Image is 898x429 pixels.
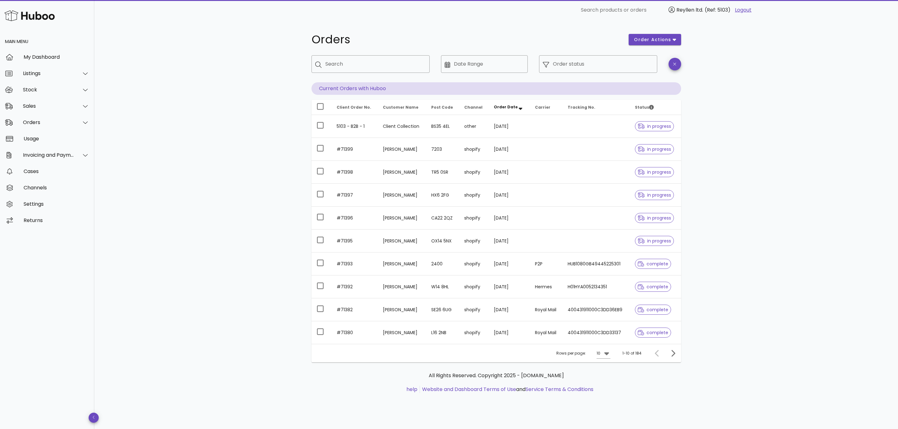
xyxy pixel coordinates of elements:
[638,170,671,174] span: in progress
[563,275,630,298] td: H01HYA0052134351
[332,321,378,344] td: #71380
[568,105,595,110] span: Tracking No.
[426,230,459,253] td: OX14 5NX
[489,100,530,115] th: Order Date: Sorted descending. Activate to remove sorting.
[489,161,530,184] td: [DATE]
[489,115,530,138] td: [DATE]
[24,54,89,60] div: My Dashboard
[535,105,550,110] span: Carrier
[378,207,426,230] td: [PERSON_NAME]
[23,70,74,76] div: Listings
[24,217,89,223] div: Returns
[638,239,671,243] span: in progress
[426,115,459,138] td: BS35 4EL
[459,184,489,207] td: shopify
[638,285,668,289] span: complete
[459,321,489,344] td: shopify
[459,275,489,298] td: shopify
[332,207,378,230] td: #71396
[489,184,530,207] td: [DATE]
[489,321,530,344] td: [DATE]
[464,105,482,110] span: Channel
[638,147,671,151] span: in progress
[489,253,530,275] td: [DATE]
[23,119,74,125] div: Orders
[23,152,74,158] div: Invoicing and Payments
[563,298,630,321] td: 400431911000C3DD36EB9
[530,100,563,115] th: Carrier
[494,104,518,110] span: Order Date
[332,184,378,207] td: #71397
[597,350,600,356] div: 10
[24,201,89,207] div: Settings
[24,136,89,142] div: Usage
[634,36,671,43] span: order actions
[420,386,593,393] li: and
[378,253,426,275] td: [PERSON_NAME]
[23,87,74,93] div: Stock
[426,184,459,207] td: HX6 2FG
[332,253,378,275] td: #71393
[378,184,426,207] td: [PERSON_NAME]
[530,253,563,275] td: P2P
[311,34,621,45] h1: Orders
[311,82,681,95] p: Current Orders with Huboo
[489,230,530,253] td: [DATE]
[383,105,418,110] span: Customer Name
[622,350,642,356] div: 1-10 of 184
[597,348,610,358] div: 10Rows per page:
[530,275,563,298] td: Hermes
[332,100,378,115] th: Client Order No.
[638,124,671,128] span: in progress
[378,115,426,138] td: Client Collection
[459,230,489,253] td: shopify
[530,321,563,344] td: Royal Mail
[489,207,530,230] td: [DATE]
[638,307,668,312] span: complete
[332,138,378,161] td: #71399
[426,138,459,161] td: 7203
[705,6,730,14] span: (Ref: 5103)
[378,138,426,161] td: [PERSON_NAME]
[378,275,426,298] td: [PERSON_NAME]
[4,9,55,22] img: Huboo Logo
[489,298,530,321] td: [DATE]
[638,262,668,266] span: complete
[735,6,752,14] a: Logout
[378,161,426,184] td: [PERSON_NAME]
[630,100,681,115] th: Status
[422,386,516,393] a: Website and Dashboard Terms of Use
[489,138,530,161] td: [DATE]
[459,298,489,321] td: shopify
[530,298,563,321] td: Royal Mail
[317,372,676,379] p: All Rights Reserved. Copyright 2025 - [DOMAIN_NAME]
[459,115,489,138] td: other
[459,161,489,184] td: shopify
[332,161,378,184] td: #71398
[635,105,654,110] span: Status
[563,253,630,275] td: HUB1080GB49445225301
[426,275,459,298] td: W14 8HL
[406,386,417,393] a: help
[426,207,459,230] td: CA22 2QZ
[431,105,453,110] span: Post Code
[667,348,679,359] button: Next page
[332,230,378,253] td: #71395
[426,298,459,321] td: SE26 6UG
[332,115,378,138] td: 5103 - B2B - 1
[23,103,74,109] div: Sales
[378,100,426,115] th: Customer Name
[563,321,630,344] td: 400431911000C3DD33137
[459,138,489,161] td: shopify
[24,168,89,174] div: Cases
[459,253,489,275] td: shopify
[378,321,426,344] td: [PERSON_NAME]
[638,216,671,220] span: in progress
[638,193,671,197] span: in progress
[629,34,681,45] button: order actions
[459,100,489,115] th: Channel
[638,330,668,335] span: complete
[489,275,530,298] td: [DATE]
[459,207,489,230] td: shopify
[426,253,459,275] td: 2400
